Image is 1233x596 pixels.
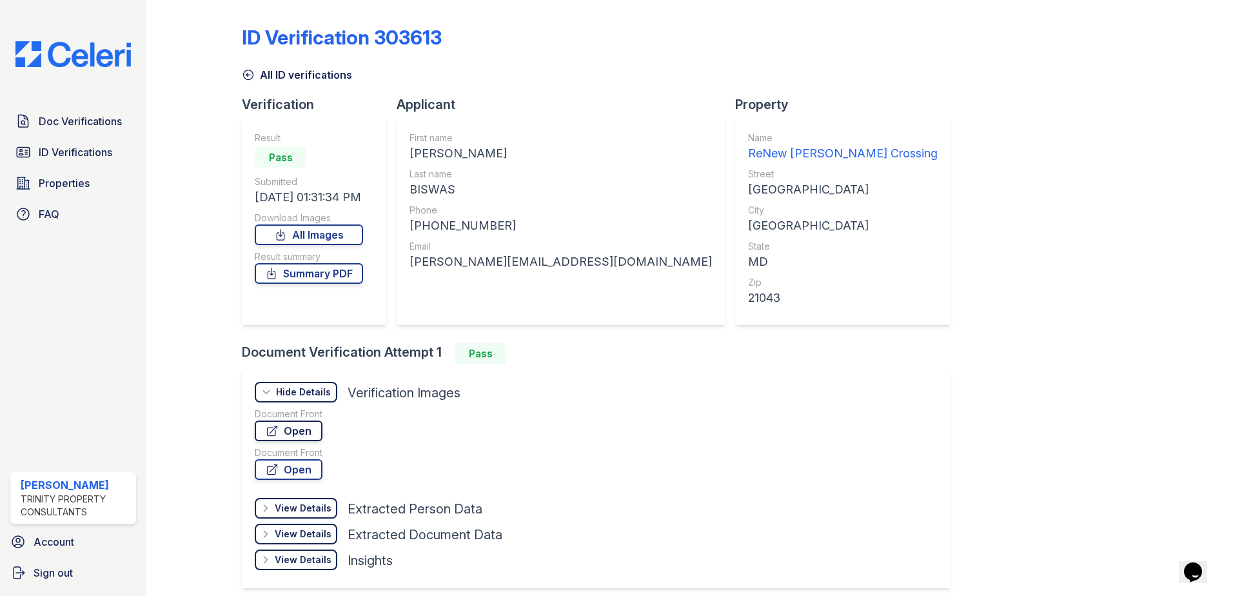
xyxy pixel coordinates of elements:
a: Name ReNew [PERSON_NAME] Crossing [748,132,938,163]
div: View Details [275,528,331,541]
div: BISWAS [409,181,712,199]
a: Summary PDF [255,263,363,284]
div: Email [409,240,712,253]
div: City [748,204,938,217]
div: Extracted Person Data [348,500,482,518]
div: ID Verification 303613 [242,26,442,49]
div: Street [748,168,938,181]
div: Insights [348,551,393,570]
a: Properties [10,170,136,196]
div: View Details [275,502,331,515]
div: Pass [255,147,306,168]
a: FAQ [10,201,136,227]
span: Account [34,534,74,550]
div: Applicant [397,95,735,114]
div: [GEOGRAPHIC_DATA] [748,217,938,235]
div: Document Front [255,446,322,459]
div: Zip [748,276,938,289]
div: Phone [409,204,712,217]
img: CE_Logo_Blue-a8612792a0a2168367f1c8372b55b34899dd931a85d93a1a3d3e32e68fde9ad4.png [5,41,141,67]
div: [GEOGRAPHIC_DATA] [748,181,938,199]
div: Extracted Document Data [348,526,502,544]
div: Submitted [255,175,363,188]
div: Result summary [255,250,363,263]
div: State [748,240,938,253]
div: Name [748,132,938,144]
a: All Images [255,224,363,245]
div: Verification [242,95,397,114]
span: Doc Verifications [39,114,122,129]
div: Download Images [255,212,363,224]
div: [PERSON_NAME] [21,477,131,493]
span: Properties [39,175,90,191]
a: Open [255,459,322,480]
div: Result [255,132,363,144]
div: [DATE] 01:31:34 PM [255,188,363,206]
div: Last name [409,168,712,181]
a: All ID verifications [242,67,352,83]
div: View Details [275,553,331,566]
div: Document Front [255,408,322,421]
div: [PERSON_NAME][EMAIL_ADDRESS][DOMAIN_NAME] [409,253,712,271]
div: 21043 [748,289,938,307]
div: MD [748,253,938,271]
div: Property [735,95,961,114]
div: Verification Images [348,384,460,402]
span: ID Verifications [39,144,112,160]
div: Document Verification Attempt 1 [242,343,961,364]
div: [PHONE_NUMBER] [409,217,712,235]
a: Account [5,529,141,555]
div: First name [409,132,712,144]
iframe: chat widget [1179,544,1220,583]
div: [PERSON_NAME] [409,144,712,163]
div: ReNew [PERSON_NAME] Crossing [748,144,938,163]
div: Hide Details [276,386,331,399]
a: ID Verifications [10,139,136,165]
div: Pass [455,343,506,364]
div: Trinity Property Consultants [21,493,131,519]
span: Sign out [34,565,73,581]
span: FAQ [39,206,59,222]
a: Doc Verifications [10,108,136,134]
a: Sign out [5,560,141,586]
a: Open [255,421,322,441]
